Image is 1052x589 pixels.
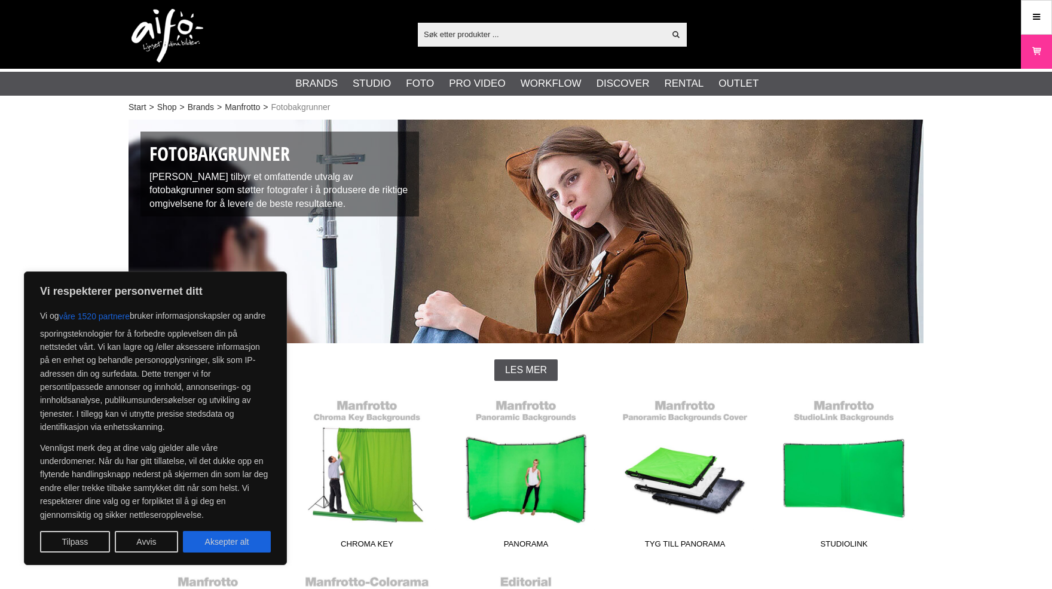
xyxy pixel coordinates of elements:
[505,365,547,376] span: Les mer
[605,393,764,554] a: Tyg till Panorama
[149,141,410,167] h1: Fotobakgrunner
[40,531,110,553] button: Tilpass
[188,101,214,114] a: Brands
[157,101,177,114] a: Shop
[59,306,130,327] button: våre 1520 partnere
[183,531,271,553] button: Aksepter alt
[131,9,203,63] img: logo.png
[406,76,434,91] a: Foto
[24,271,287,565] div: Vi respekterer personvernet ditt
[288,393,447,554] a: Chroma Key
[664,76,704,91] a: Rental
[217,101,222,114] span: >
[447,538,605,554] span: Panorama
[597,76,650,91] a: Discover
[271,101,331,114] span: Fotobakgrunner
[40,306,271,434] p: Vi og bruker informasjonskapsler og andre sporingsteknologier for å forbedre opplevelsen din på n...
[288,538,447,554] span: Chroma Key
[764,538,923,554] span: StudioLink
[418,25,665,43] input: Søk etter produkter ...
[129,120,923,343] img: toppbanner_1390x390_Las-Tyg.jpg
[115,531,178,553] button: Avvis
[521,76,582,91] a: Workflow
[295,76,338,91] a: Brands
[40,441,271,521] p: Vennligst merk deg at dine valg gjelder alle våre underdomener. Når du har gitt tillatelse, vil d...
[353,76,391,91] a: Studio
[263,101,268,114] span: >
[140,132,419,216] div: [PERSON_NAME] tilbyr et omfattende utvalg av fotobakgrunner som støtter fotografer i å produsere ...
[129,101,146,114] a: Start
[605,538,764,554] span: Tyg till Panorama
[225,101,260,114] a: Manfrotto
[179,101,184,114] span: >
[447,393,605,554] a: Panorama
[449,76,505,91] a: Pro Video
[718,76,759,91] a: Outlet
[40,284,271,298] p: Vi respekterer personvernet ditt
[764,393,923,554] a: StudioLink
[149,101,154,114] span: >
